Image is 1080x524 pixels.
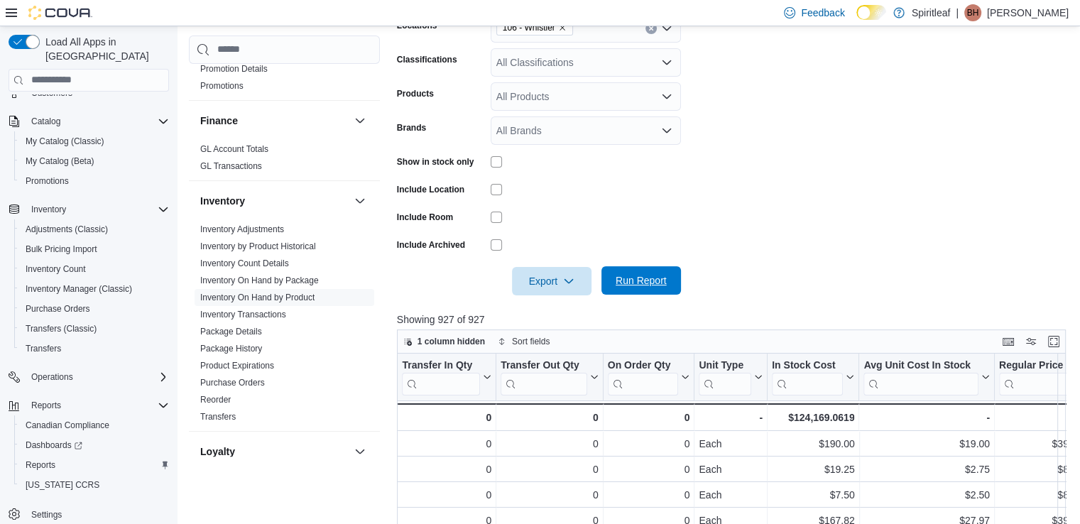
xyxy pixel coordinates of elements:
a: Bulk Pricing Import [20,241,103,258]
div: 0 [402,435,491,452]
span: Adjustments (Classic) [20,221,169,238]
div: Transfer In Qty [402,359,480,372]
button: 1 column hidden [398,333,491,350]
span: GL Account Totals [200,143,268,155]
a: Transfers [20,340,67,357]
a: Transfers (Classic) [20,320,102,337]
span: Transfers (Classic) [20,320,169,337]
button: Open list of options [661,23,672,34]
button: Catalog [26,113,66,130]
button: Inventory [200,194,349,208]
img: Cova [28,6,92,20]
span: My Catalog (Classic) [20,133,169,150]
div: 0 [607,461,689,478]
button: Reports [3,395,175,415]
button: Avg Unit Cost In Stock [863,359,989,395]
button: Display options [1022,333,1040,350]
span: Inventory On Hand by Product [200,292,315,303]
div: Avg Unit Cost In Stock [863,359,978,372]
div: 0 [501,435,598,452]
span: Washington CCRS [20,476,169,493]
button: My Catalog (Classic) [14,131,175,151]
button: Unit Type [699,359,763,395]
div: Regular Price [999,359,1071,395]
button: Inventory [26,201,72,218]
label: Products [397,88,434,99]
div: $124,169.0619 [772,409,854,426]
button: Transfers (Classic) [14,319,175,339]
a: Package Details [200,327,262,337]
div: Each [699,486,763,503]
span: Transfers (Classic) [26,323,97,334]
div: $7.50 [772,486,854,503]
span: Purchase Orders [20,300,169,317]
span: Reports [26,397,169,414]
span: Sort fields [512,336,550,347]
button: Export [512,267,591,295]
div: In Stock Cost [772,359,843,395]
span: Inventory Count Details [200,258,289,269]
button: Promotions [14,171,175,191]
a: Inventory On Hand by Package [200,275,319,285]
button: Inventory Manager (Classic) [14,279,175,299]
span: Run Report [616,273,667,288]
div: In Stock Cost [772,359,843,372]
a: GL Transactions [200,161,262,171]
div: Each [699,435,763,452]
a: Inventory Count Details [200,258,289,268]
span: [US_STATE] CCRS [26,479,99,491]
h3: Finance [200,114,238,128]
div: $190.00 [772,435,854,452]
div: Discounts & Promotions [189,43,380,100]
button: Finance [351,112,369,129]
p: Showing 927 of 927 [397,312,1073,327]
span: Canadian Compliance [26,420,109,431]
a: Promotion Details [200,64,268,74]
button: Inventory [3,200,175,219]
button: Operations [26,369,79,386]
a: Reports [20,457,61,474]
span: Inventory [31,204,66,215]
div: Transfer Out Qty [501,359,587,372]
span: My Catalog (Classic) [26,136,104,147]
button: Inventory Count [14,259,175,279]
span: BH [967,4,979,21]
div: 0 [501,409,598,426]
div: Inventory [189,221,380,431]
label: Include Location [397,184,464,195]
div: $2.50 [863,486,989,503]
a: [US_STATE] CCRS [20,476,105,493]
span: Inventory Count [20,261,169,278]
div: 0 [402,409,491,426]
div: Unit Type [699,359,751,395]
button: In Stock Cost [772,359,854,395]
span: Inventory Manager (Classic) [26,283,132,295]
span: Promotion Details [200,63,268,75]
button: My Catalog (Beta) [14,151,175,171]
span: Feedback [801,6,844,20]
button: Enter fullscreen [1045,333,1062,350]
button: Canadian Compliance [14,415,175,435]
span: Reorder [200,394,231,405]
div: Unit Type [699,359,751,372]
div: $19.00 [863,435,989,452]
span: Load All Apps in [GEOGRAPHIC_DATA] [40,35,169,63]
button: Run Report [601,266,681,295]
a: My Catalog (Classic) [20,133,110,150]
a: My Catalog (Beta) [20,153,100,170]
span: Bulk Pricing Import [20,241,169,258]
div: Each [699,461,763,478]
div: On Order Qty [607,359,678,372]
div: - [699,409,763,426]
button: Transfer In Qty [402,359,491,395]
div: Finance [189,141,380,180]
a: Transfers [200,412,236,422]
button: Adjustments (Classic) [14,219,175,239]
span: Reports [20,457,169,474]
div: Transfer In Qty [402,359,480,395]
a: Promotions [200,81,244,91]
a: Reorder [200,395,231,405]
div: 0 [402,486,491,503]
a: Adjustments (Classic) [20,221,114,238]
div: 0 [607,409,689,426]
